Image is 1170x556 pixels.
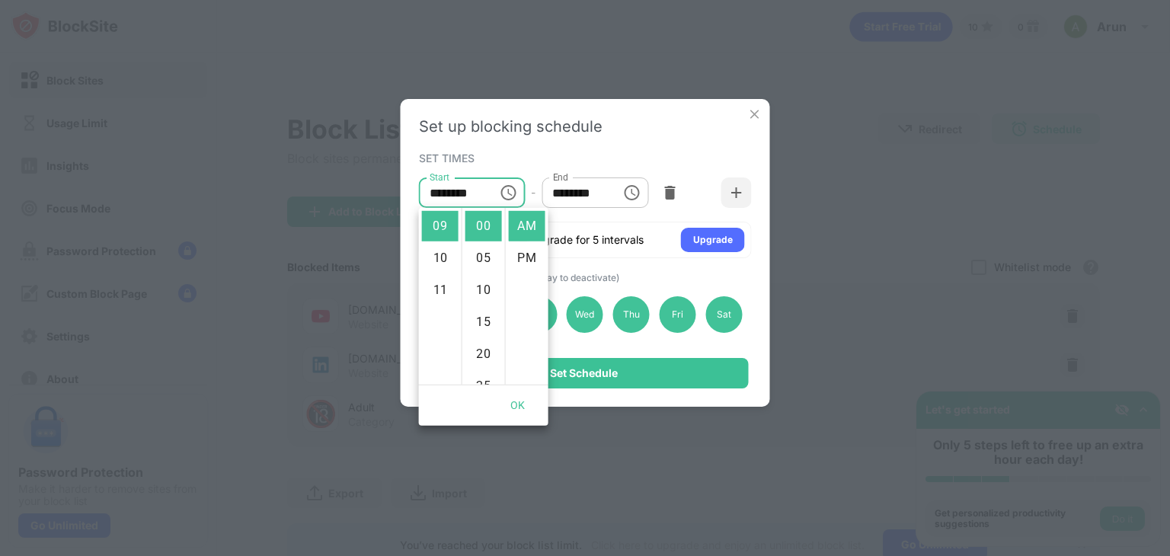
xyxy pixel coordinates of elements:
[552,171,568,184] label: End
[422,179,459,209] li: 8 hours
[465,371,502,401] li: 25 minutes
[462,208,505,385] ul: Select minutes
[465,339,502,369] li: 20 minutes
[419,270,748,283] div: SELECTED DAYS
[747,107,762,122] img: x-button.svg
[419,152,748,164] div: SET TIMES
[509,243,545,273] li: PM
[613,296,650,333] div: Thu
[419,117,752,136] div: Set up blocking schedule
[550,367,618,379] div: Set Schedule
[616,177,647,208] button: Choose time, selected time is 10:00 PM
[509,211,545,241] li: AM
[422,211,459,241] li: 9 hours
[505,208,548,385] ul: Select meridiem
[693,232,733,248] div: Upgrade
[422,275,459,305] li: 11 hours
[465,307,502,337] li: 15 minutes
[465,243,502,273] li: 5 minutes
[507,272,619,283] span: (Click a day to deactivate)
[493,177,523,208] button: Choose time, selected time is 9:00 AM
[660,296,696,333] div: Fri
[705,296,742,333] div: Sat
[430,171,449,184] label: Start
[465,275,502,305] li: 10 minutes
[494,391,542,420] button: OK
[567,296,603,333] div: Wed
[422,243,459,273] li: 10 hours
[465,211,502,241] li: 0 minutes
[419,208,462,385] ul: Select hours
[531,184,535,201] div: -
